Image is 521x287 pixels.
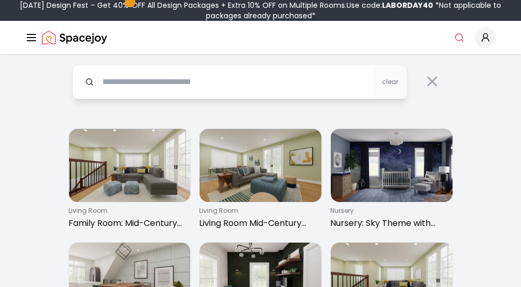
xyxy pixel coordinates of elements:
span: clear [382,78,398,86]
p: Living Room Mid-Century Modern with Earthy Tones [199,217,318,230]
p: living room [68,207,187,215]
a: Nursery: Sky Theme with Galactic MuralnurseryNursery: Sky Theme with Galactic Mural [330,128,453,234]
a: Spacejoy [42,27,107,48]
a: Family Room: Mid-Century Modern with Gaming Loungeliving roomFamily Room: Mid-Century Modern with... [68,128,191,234]
button: clear [374,65,407,99]
img: Family Room: Mid-Century Modern with Gaming Lounge [69,129,191,202]
p: living room [199,207,318,215]
nav: Global [25,21,496,54]
p: nursery [330,207,449,215]
img: Living Room Mid-Century Modern with Earthy Tones [200,129,321,202]
a: Living Room Mid-Century Modern with Earthy Tonesliving roomLiving Room Mid-Century Modern with Ea... [199,128,322,234]
img: Nursery: Sky Theme with Galactic Mural [331,129,453,202]
img: Spacejoy Logo [42,27,107,48]
p: Family Room: Mid-Century Modern with Gaming Lounge [68,217,187,230]
p: Nursery: Sky Theme with Galactic Mural [330,217,449,230]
